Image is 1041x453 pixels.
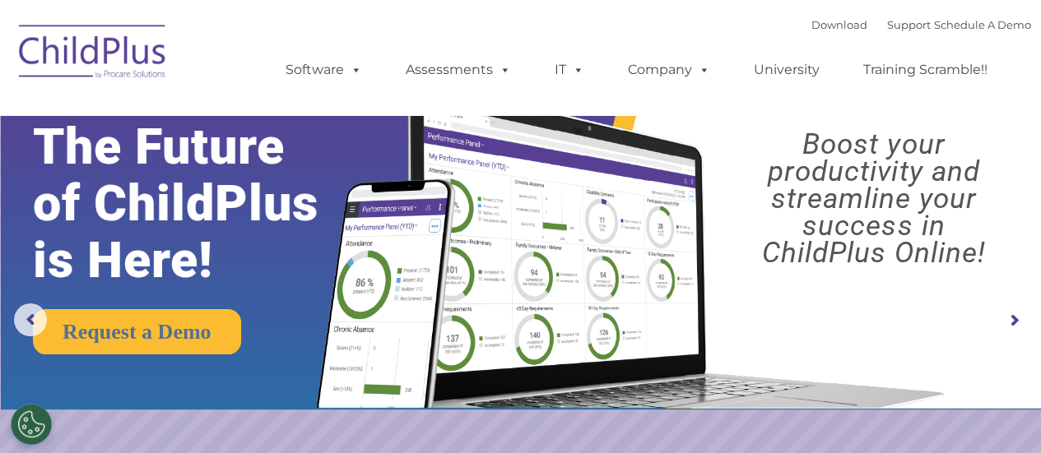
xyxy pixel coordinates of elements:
[719,131,1028,266] rs-layer: Boost your productivity and streamline your success in ChildPlus Online!
[11,404,52,445] button: Cookies Settings
[11,13,175,95] img: ChildPlus by Procare Solutions
[811,18,1031,31] font: |
[847,53,1004,86] a: Training Scramble!!
[538,53,601,86] a: IT
[737,53,836,86] a: University
[611,53,727,86] a: Company
[229,109,279,121] span: Last name
[33,309,241,354] a: Request a Demo
[389,53,527,86] a: Assessments
[269,53,379,86] a: Software
[934,18,1031,31] a: Schedule A Demo
[772,275,1041,453] iframe: Chat Widget
[887,18,931,31] a: Support
[33,118,365,289] rs-layer: The Future of ChildPlus is Here!
[811,18,867,31] a: Download
[229,176,299,188] span: Phone number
